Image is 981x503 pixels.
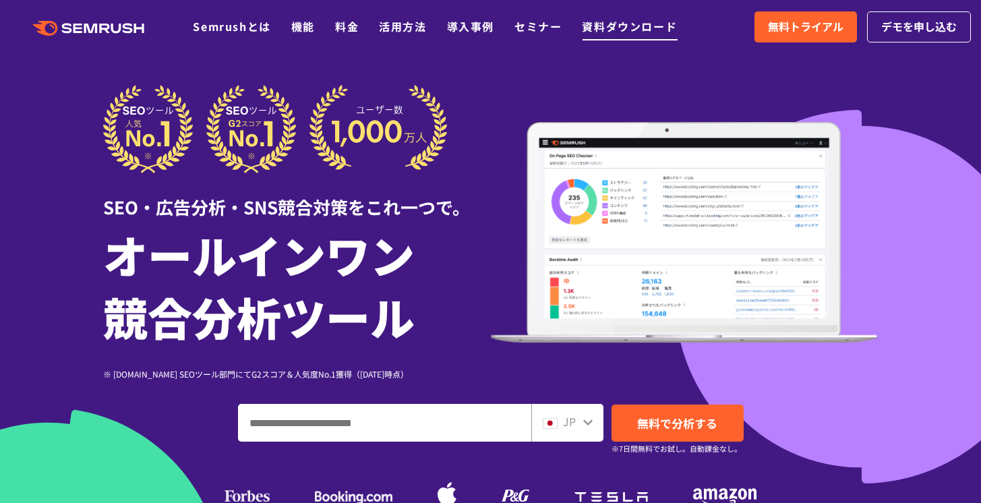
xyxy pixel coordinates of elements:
span: JP [563,413,576,430]
a: 機能 [291,18,315,34]
h1: オールインワン 競合分析ツール [103,223,491,347]
a: 無料トライアル [754,11,857,42]
span: 無料トライアル [768,18,843,36]
a: 料金 [335,18,359,34]
input: ドメイン、キーワードまたはURLを入力してください [239,405,531,441]
span: 無料で分析する [637,415,717,432]
a: Semrushとは [193,18,270,34]
span: デモを申し込む [881,18,957,36]
a: 無料で分析する [612,405,744,442]
a: セミナー [514,18,562,34]
a: デモを申し込む [867,11,971,42]
a: 資料ダウンロード [582,18,677,34]
a: 活用方法 [379,18,426,34]
div: SEO・広告分析・SNS競合対策をこれ一つで。 [103,173,491,220]
a: 導入事例 [447,18,494,34]
div: ※ [DOMAIN_NAME] SEOツール部門にてG2スコア＆人気度No.1獲得（[DATE]時点） [103,367,491,380]
small: ※7日間無料でお試し。自動課金なし。 [612,442,742,455]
